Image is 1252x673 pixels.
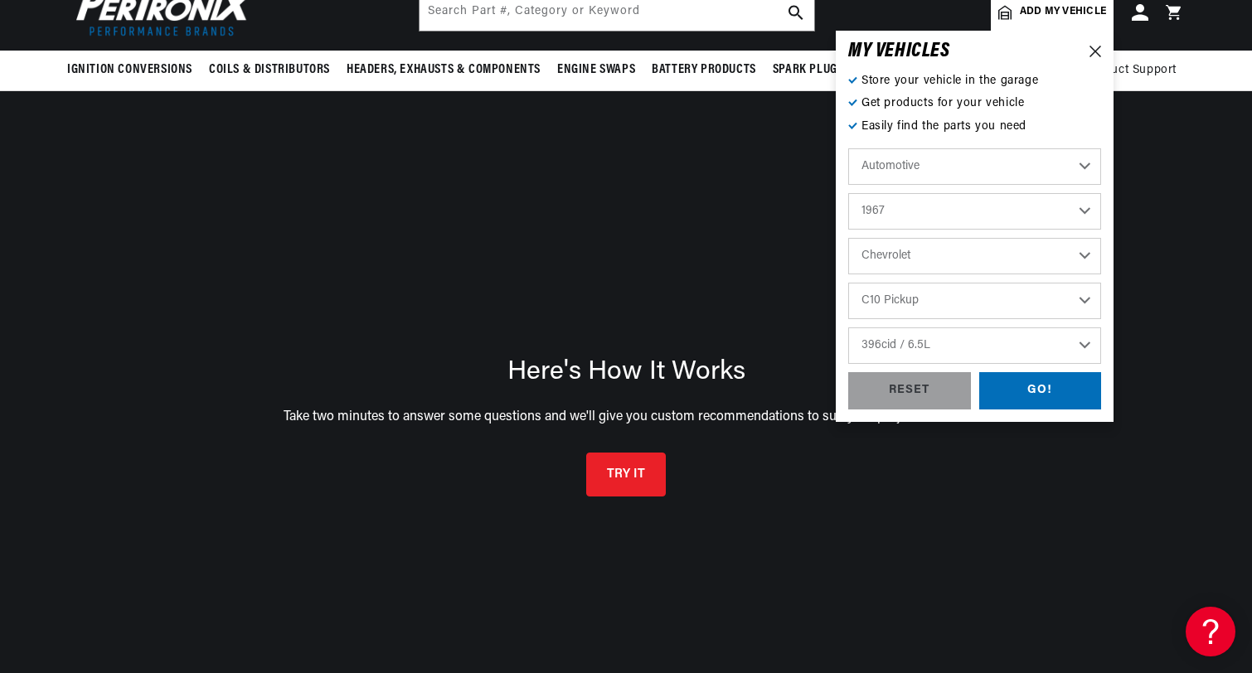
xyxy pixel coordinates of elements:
[33,410,1219,424] div: Take two minutes to answer some questions and we'll give you custom recommendations to suit your ...
[557,61,635,79] span: Engine Swaps
[586,453,666,496] button: TRY IT
[67,61,192,79] span: Ignition Conversions
[209,61,330,79] span: Coils & Distributors
[201,51,338,90] summary: Coils & Distributors
[67,51,201,90] summary: Ignition Conversions
[1085,61,1177,80] span: Product Support
[848,43,950,60] h6: MY VEHICLE S
[848,148,1101,185] select: Ride Type
[1020,4,1106,20] span: Add my vehicle
[338,51,549,90] summary: Headers, Exhausts & Components
[848,283,1101,319] select: Model
[773,61,874,79] span: Spark Plug Wires
[1085,51,1185,90] summary: Product Support
[33,359,1219,385] div: Here's How It Works
[347,61,541,79] span: Headers, Exhausts & Components
[848,193,1101,230] select: Year
[848,94,1101,113] p: Get products for your vehicle
[652,61,756,79] span: Battery Products
[643,51,764,90] summary: Battery Products
[979,372,1102,409] div: GO!
[848,372,971,409] div: RESET
[764,51,882,90] summary: Spark Plug Wires
[848,118,1101,136] p: Easily find the parts you need
[848,327,1101,364] select: Engine
[848,238,1101,274] select: Make
[848,72,1101,90] p: Store your vehicle in the garage
[549,51,643,90] summary: Engine Swaps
